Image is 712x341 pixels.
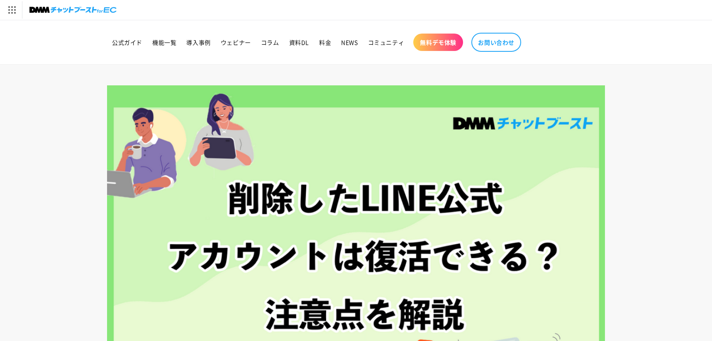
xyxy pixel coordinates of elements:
[221,39,251,46] span: ウェビナー
[319,39,331,46] span: 料金
[261,39,279,46] span: コラム
[314,34,336,51] a: 料金
[336,34,363,51] a: NEWS
[107,34,147,51] a: 公式ガイド
[112,39,142,46] span: 公式ガイド
[413,34,463,51] a: 無料デモ体験
[152,39,176,46] span: 機能一覧
[363,34,410,51] a: コミュニティ
[1,1,22,19] img: サービス
[471,33,521,52] a: お問い合わせ
[478,39,514,46] span: お問い合わせ
[284,34,314,51] a: 資料DL
[420,39,456,46] span: 無料デモ体験
[341,39,358,46] span: NEWS
[216,34,256,51] a: ウェビナー
[289,39,309,46] span: 資料DL
[256,34,284,51] a: コラム
[368,39,405,46] span: コミュニティ
[29,4,117,16] img: チャットブーストforEC
[181,34,215,51] a: 導入事例
[186,39,210,46] span: 導入事例
[147,34,181,51] a: 機能一覧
